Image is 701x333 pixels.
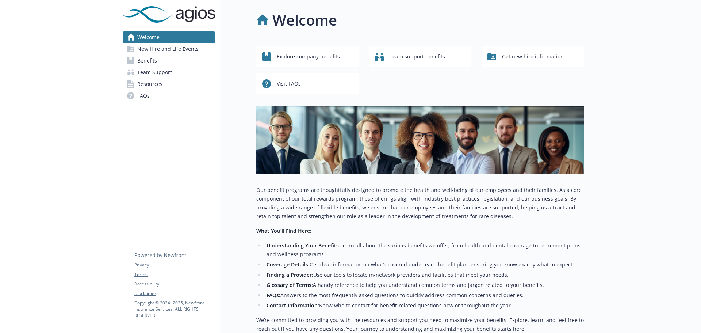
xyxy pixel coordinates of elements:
[264,270,584,279] li: Use our tools to locate in-network providers and facilities that meet your needs.
[482,46,584,67] button: Get new hire information
[390,50,445,64] span: Team support benefits
[369,46,472,67] button: Team support benefits
[264,291,584,300] li: Answers to the most frequently asked questions to quickly address common concerns and queries.
[137,90,150,102] span: FAQs
[134,271,215,278] a: Terms
[267,261,310,268] strong: Coverage Details:
[256,106,584,174] img: overview page banner
[267,281,313,288] strong: Glossary of Terms:
[123,43,215,55] a: New Hire and Life Events
[256,46,359,67] button: Explore company benefits
[256,227,311,234] strong: What You’ll Find Here:
[137,67,172,78] span: Team Support
[256,73,359,94] button: Visit FAQs
[123,31,215,43] a: Welcome
[134,281,215,287] a: Accessibility
[267,292,280,299] strong: FAQs:
[267,242,340,249] strong: Understanding Your Benefits:
[256,186,584,221] p: Our benefit programs are thoughtfully designed to promote the health and well-being of our employ...
[267,271,313,278] strong: Finding a Provider:
[123,90,215,102] a: FAQs
[134,262,215,268] a: Privacy
[137,43,199,55] span: New Hire and Life Events
[267,302,319,309] strong: Contact Information:
[264,281,584,290] li: A handy reference to help you understand common terms and jargon related to your benefits.
[123,67,215,78] a: Team Support
[137,78,162,90] span: Resources
[123,55,215,67] a: Benefits
[137,31,160,43] span: Welcome
[277,77,301,91] span: Visit FAQs
[137,55,157,67] span: Benefits
[123,78,215,90] a: Resources
[134,300,215,318] p: Copyright © 2024 - 2025 , Newfront Insurance Services, ALL RIGHTS RESERVED
[264,241,584,259] li: Learn all about the various benefits we offer, from health and dental coverage to retirement plan...
[502,50,564,64] span: Get new hire information
[272,9,337,31] h1: Welcome
[264,301,584,310] li: Know who to contact for benefit-related questions now or throughout the year.
[134,290,215,297] a: Disclaimer
[277,50,340,64] span: Explore company benefits
[264,260,584,269] li: Get clear information on what’s covered under each benefit plan, ensuring you know exactly what t...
